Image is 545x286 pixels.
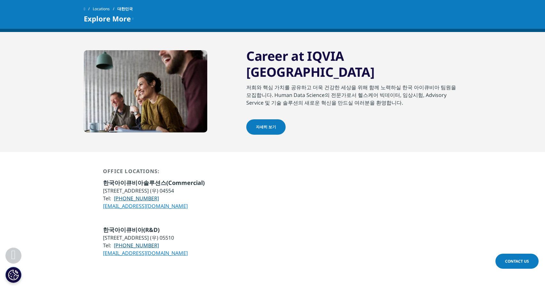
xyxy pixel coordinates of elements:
[117,3,133,15] span: 대한민국
[246,83,461,119] div: 저희와 핵심 가치를 공유하고 더욱 건강한 세상을 위해 함께 노력하실 한국 아이큐비아 팀원을 모집합니다. Human Data Science의 전문가로서 헬스케어 빅데이터, 임상...
[103,195,111,202] span: Tel:
[103,203,188,210] a: [EMAIL_ADDRESS][DOMAIN_NAME]
[256,124,276,130] span: 자세히 보기
[103,234,188,242] li: [STREET_ADDRESS] (우) 05510
[103,226,160,234] span: 한국아이큐비아(R&D)
[103,250,188,257] a: [EMAIL_ADDRESS][DOMAIN_NAME]
[246,48,461,83] h2: Career at IQVIA [GEOGRAPHIC_DATA]
[93,3,117,15] a: Locations
[114,195,159,202] a: [PHONE_NUMBER]
[103,179,205,187] span: 한국아이큐비아솔루션스(Commercial)
[84,15,131,22] span: Explore More
[495,254,539,269] a: Contact Us
[103,168,205,179] div: Office Locations:
[246,119,286,135] a: 자세히 보기
[114,242,159,249] a: [PHONE_NUMBER]
[505,258,529,264] span: Contact Us
[103,242,111,249] span: Tel:
[5,267,21,283] button: 쿠키 설정
[103,187,205,195] li: [STREET_ADDRESS] (우) 04554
